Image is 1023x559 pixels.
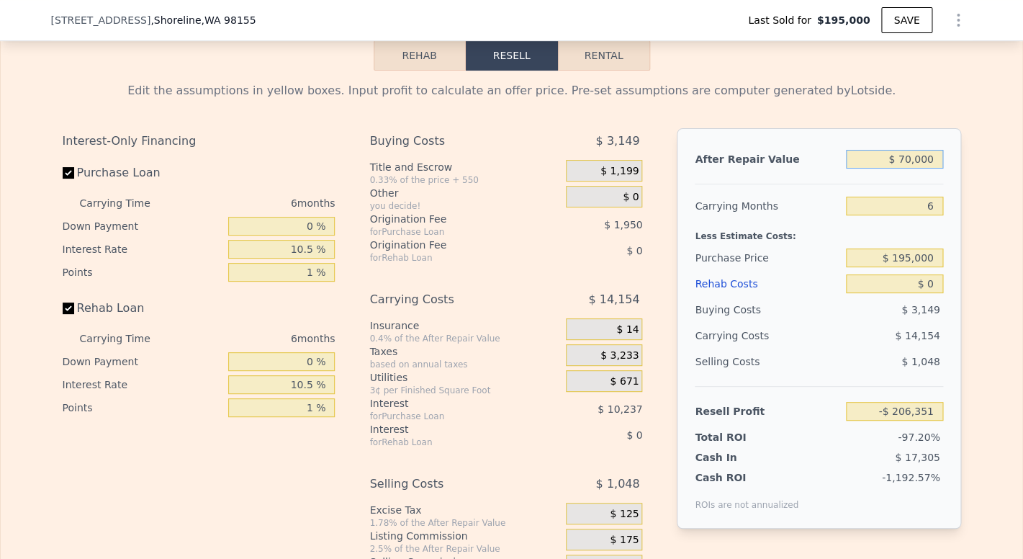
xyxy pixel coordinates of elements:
span: $ 1,048 [595,471,639,497]
div: Carrying Months [695,193,840,219]
span: $ 1,048 [901,356,939,367]
span: , Shoreline [150,13,256,27]
span: $ 3,149 [595,128,639,154]
div: based on annual taxes [369,359,560,370]
div: Selling Costs [695,349,840,375]
span: $195,000 [817,13,870,27]
span: Last Sold for [748,13,817,27]
div: Less Estimate Costs: [695,219,942,245]
div: Down Payment [63,215,223,238]
div: Carrying Time [80,192,173,215]
div: 0.4% of the After Repair Value [369,333,560,344]
div: Carrying Costs [695,323,785,349]
div: for Purchase Loan [369,226,530,238]
button: Rehab [374,40,466,71]
div: Interest [369,422,530,437]
span: $ 3,149 [901,304,939,316]
div: Down Payment [63,350,223,373]
span: $ 1,950 [604,219,642,231]
span: [STREET_ADDRESS] [51,13,151,27]
span: $ 14,154 [895,330,939,341]
button: SAVE [881,7,932,33]
div: Rehab Costs [695,271,840,297]
div: for Rehab Loan [369,437,530,448]
span: -97.20% [898,431,939,443]
div: for Rehab Loan [369,252,530,264]
div: Purchase Price [695,245,840,271]
span: $ 671 [610,375,639,388]
button: Show Options [944,6,973,35]
div: Other [369,186,560,200]
input: Rehab Loan [63,303,74,314]
label: Purchase Loan [63,160,223,186]
button: Resell [466,40,558,71]
div: Resell Profit [695,398,840,424]
div: After Repair Value [695,146,840,172]
div: Excise Tax [369,503,560,517]
div: Interest-Only Financing [63,128,335,154]
div: Total ROI [695,430,785,444]
div: Buying Costs [369,128,530,154]
div: Insurance [369,318,560,333]
div: you decide! [369,200,560,212]
div: Interest Rate [63,238,223,261]
label: Rehab Loan [63,295,223,321]
div: Interest Rate [63,373,223,396]
div: Listing Commission [369,529,560,543]
div: Origination Fee [369,212,530,226]
span: $ 125 [610,508,639,521]
div: Cash ROI [695,470,798,485]
div: 1.78% of the After Repair Value [369,517,560,529]
div: Title and Escrow [369,160,560,174]
span: $ 0 [623,191,639,204]
div: Origination Fee [369,238,530,252]
div: Points [63,261,223,284]
div: Points [63,396,223,419]
div: 3¢ per Finished Square Foot [369,385,560,396]
div: Carrying Time [80,327,173,350]
div: for Purchase Loan [369,411,530,422]
span: $ 1,199 [600,165,639,178]
button: Rental [558,40,650,71]
div: Utilities [369,370,560,385]
span: $ 0 [626,245,642,256]
div: 2.5% of the After Repair Value [369,543,560,555]
span: $ 14 [616,323,639,336]
div: Cash In [695,450,785,465]
div: Interest [369,396,530,411]
span: -1,192.57% [882,472,940,483]
div: Taxes [369,344,560,359]
div: Buying Costs [695,297,840,323]
div: Selling Costs [369,471,530,497]
div: 6 months [179,192,335,215]
div: Carrying Costs [369,287,530,313]
span: , WA 98155 [201,14,256,26]
span: $ 17,305 [895,452,939,463]
div: ROIs are not annualized [695,485,798,511]
div: 0.33% of the price + 550 [369,174,560,186]
input: Purchase Loan [63,167,74,179]
span: $ 175 [610,534,639,547]
span: $ 14,154 [588,287,639,313]
div: Edit the assumptions in yellow boxes. Input profit to calculate an offer price. Pre-set assumptio... [63,82,961,99]
span: $ 0 [626,429,642,441]
span: $ 3,233 [600,349,639,362]
span: $ 10,237 [598,403,642,415]
div: 6 months [179,327,335,350]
